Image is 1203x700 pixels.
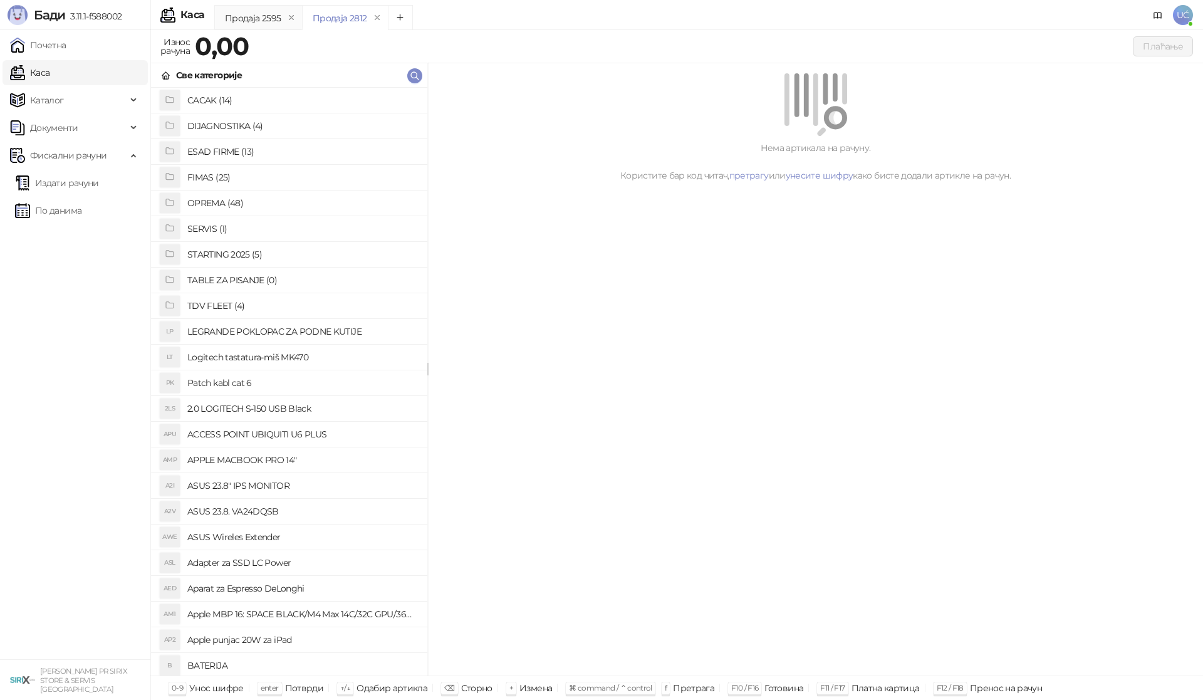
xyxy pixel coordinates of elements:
a: унесите шифру [786,170,853,181]
h4: TDV FLEET (4) [187,296,417,316]
h4: Aparat za Espresso DeLonghi [187,578,417,598]
div: A2I [160,476,180,496]
span: 0-9 [172,683,183,692]
h4: Apple punjac 20W za iPad [187,630,417,650]
span: Бади [34,8,65,23]
div: Продаја 2812 [313,11,367,25]
div: Каса [180,10,204,20]
a: Документација [1148,5,1168,25]
span: ⌫ [444,683,454,692]
h4: Adapter za SSD LC Power [187,553,417,573]
span: ⌘ command / ⌃ control [569,683,652,692]
div: A2V [160,501,180,521]
div: Готовина [764,680,803,696]
h4: ASUS Wireles Extender [187,527,417,547]
span: F10 / F16 [731,683,758,692]
div: Износ рачуна [158,34,192,59]
strong: 0,00 [195,31,249,61]
div: APU [160,424,180,444]
h4: ESAD FIRME (13) [187,142,417,162]
span: + [509,683,513,692]
button: Add tab [388,5,413,30]
span: Каталог [30,88,64,113]
div: 2LS [160,399,180,419]
div: Одабир артикла [357,680,427,696]
span: f [665,683,667,692]
a: претрагу [729,170,769,181]
h4: APPLE MACBOOK PRO 14" [187,450,417,470]
a: Каса [10,60,49,85]
span: ↑/↓ [340,683,350,692]
h4: BATERIJA [187,656,417,676]
div: AP2 [160,630,180,650]
span: Документи [30,115,78,140]
h4: Logitech tastatura-miš MK470 [187,347,417,367]
div: AED [160,578,180,598]
div: AM1 [160,604,180,624]
span: Фискални рачуни [30,143,107,168]
h4: SERVIS (1) [187,219,417,239]
span: UĆ [1173,5,1193,25]
div: Претрага [673,680,714,696]
div: B [160,656,180,676]
div: LT [160,347,180,367]
h4: CACAK (14) [187,90,417,110]
a: Издати рачуни [15,170,99,196]
h4: Apple MBP 16: SPACE BLACK/M4 Max 14C/32C GPU/36GB/1T-ZEE [187,604,417,624]
div: Потврди [285,680,324,696]
div: ASL [160,553,180,573]
div: Измена [519,680,552,696]
img: Logo [8,5,28,25]
h4: ASUS 23.8. VA24DQSB [187,501,417,521]
h4: OPREMA (48) [187,193,417,213]
div: Платна картица [851,680,920,696]
div: PK [160,373,180,393]
h4: LEGRANDE POKLOPAC ZA PODNE KUTIJE [187,321,417,342]
a: По данима [15,198,81,223]
div: grid [151,88,427,676]
div: Нема артикала на рачуну. Користите бар код читач, или како бисте додали артикле на рачун. [443,141,1188,182]
button: remove [369,13,385,23]
button: remove [283,13,299,23]
button: Плаћање [1133,36,1193,56]
span: enter [261,683,279,692]
h4: ASUS 23.8" IPS MONITOR [187,476,417,496]
h4: 2.0 LOGITECH S-150 USB Black [187,399,417,419]
span: 3.11.1-f588002 [65,11,122,22]
h4: ACCESS POINT UBIQUITI U6 PLUS [187,424,417,444]
div: AMP [160,450,180,470]
div: AWE [160,527,180,547]
div: Продаја 2595 [225,11,281,25]
h4: FIMAS (25) [187,167,417,187]
div: Унос шифре [189,680,244,696]
h4: TABLE ZA PISANJE (0) [187,270,417,290]
a: Почетна [10,33,66,58]
h4: STARTING 2025 (5) [187,244,417,264]
h4: Patch kabl cat 6 [187,373,417,393]
div: Сторно [461,680,492,696]
img: 64x64-companyLogo-cb9a1907-c9b0-4601-bb5e-5084e694c383.png [10,667,35,692]
span: F11 / F17 [820,683,845,692]
span: F12 / F18 [937,683,964,692]
div: Пренос на рачун [970,680,1042,696]
div: Све категорије [176,68,242,82]
h4: DIJAGNOSTIKA (4) [187,116,417,136]
div: LP [160,321,180,342]
small: [PERSON_NAME] PR SIRIX STORE & SERVIS [GEOGRAPHIC_DATA] [40,667,127,694]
